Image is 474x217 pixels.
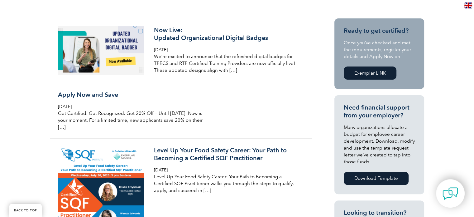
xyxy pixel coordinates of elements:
[154,26,302,42] h3: Now Live: Updated Organizational Digital Badges
[58,91,206,99] h3: Apply Now and Save
[50,83,312,139] a: Apply Now and Save [DATE] Get Certified. Get Recognized. Get 20% Off — Until [DATE] Now is your m...
[344,209,415,217] h3: Looking to transition?
[58,104,72,109] span: [DATE]
[344,67,396,80] a: Exemplar LINK
[464,2,472,8] img: en
[344,39,415,60] p: Once you’ve checked and met the requirements, register your details and Apply Now on
[154,146,302,162] h3: Level Up Your Food Safety Career: Your Path to Becoming a Certified SQF Practitioner
[344,172,409,185] a: Download Template
[443,186,458,201] img: contact-chat.png
[154,47,168,52] span: [DATE]
[58,110,206,131] p: Get Certified. Get Recognized. Get 20% Off — Until [DATE] Now is your moment. For a limited time,...
[344,27,415,35] h3: Ready to get certified?
[9,204,42,217] a: BACK TO TOP
[58,26,144,75] img: Auditor-Online-image-640x360-640-x-416-px-4-300x169.png
[344,104,415,119] h3: Need financial support from your employer?
[50,18,312,83] a: Now Live:Updated Organizational Digital Badges [DATE] We’re excited to announce that the refreshe...
[154,173,302,194] p: Level Up Your Food Safety Career: Your Path to Becoming a Certified SQF Practitioner walks you th...
[344,124,415,165] p: Many organizations allocate a budget for employee career development. Download, modify and use th...
[154,167,168,173] span: [DATE]
[154,53,302,74] p: We’re excited to announce that the refreshed digital badges for TPECS and RTP Certified Training ...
